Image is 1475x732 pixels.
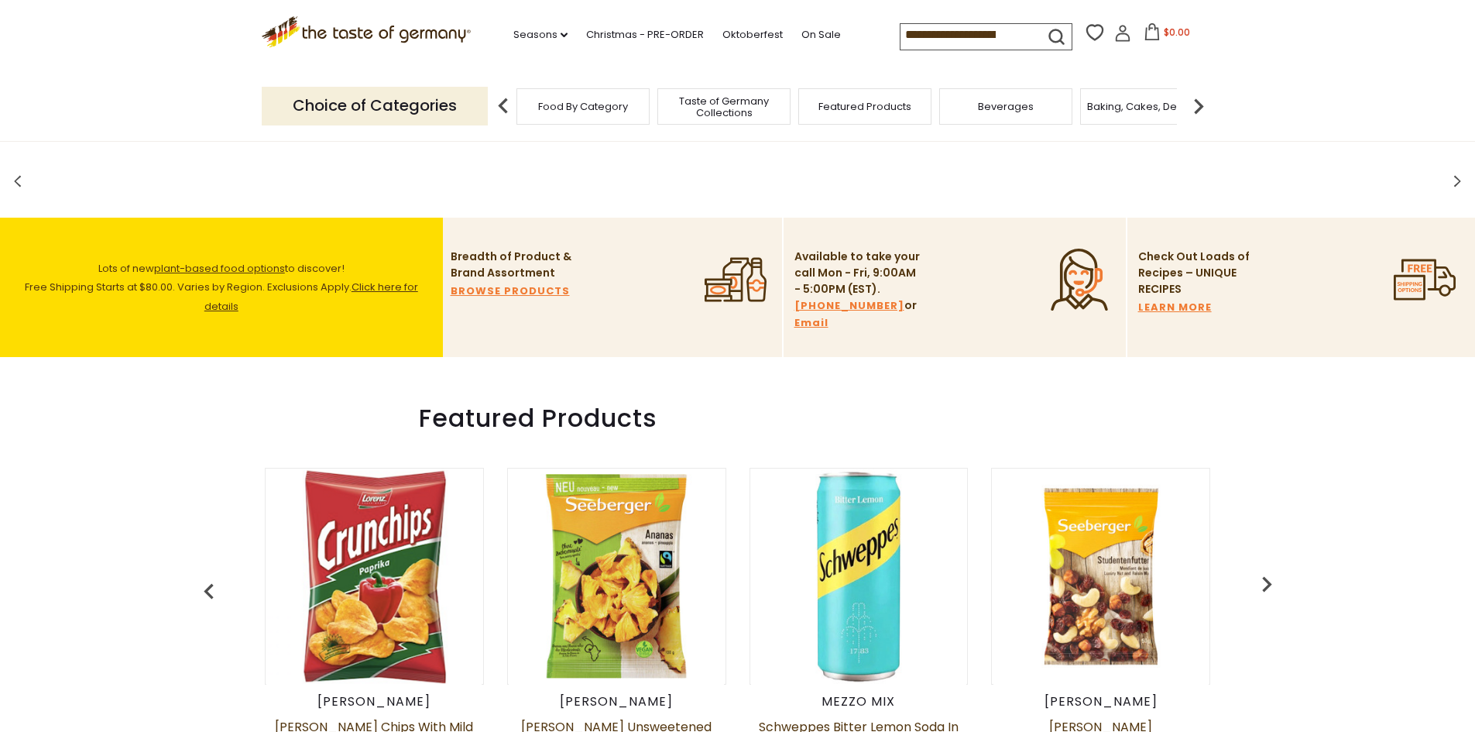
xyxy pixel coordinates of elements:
[1251,569,1282,600] img: previous arrow
[662,95,786,119] a: Taste of Germany Collections
[451,249,578,281] p: Breadth of Product & Brand Assortment
[1183,91,1214,122] img: next arrow
[513,26,568,43] a: Seasons
[978,101,1034,112] a: Beverages
[1138,299,1212,316] a: LEARN MORE
[722,26,783,43] a: Oktoberfest
[265,694,484,710] div: [PERSON_NAME]
[538,101,628,112] a: Food By Category
[794,314,828,332] a: Email
[751,469,966,684] img: Schweppes Bitter Lemon Soda in Can, 11.2 oz
[1134,23,1200,46] button: $0.00
[154,261,285,276] a: plant-based food options
[794,249,922,332] p: Available to take your call Mon - Fri, 9:00AM - 5:00PM (EST). or
[1138,249,1250,297] p: Check Out Loads of Recipes – UNIQUE RECIPES
[991,694,1210,710] div: [PERSON_NAME]
[488,91,519,122] img: previous arrow
[1087,101,1207,112] a: Baking, Cakes, Desserts
[801,26,841,43] a: On Sale
[262,87,488,125] p: Choice of Categories
[194,576,225,607] img: previous arrow
[818,101,911,112] a: Featured Products
[1164,26,1190,39] span: $0.00
[794,297,904,314] a: [PHONE_NUMBER]
[507,694,726,710] div: [PERSON_NAME]
[25,261,418,314] span: Lots of new to discover! Free Shipping Starts at $80.00. Varies by Region. Exclusions Apply.
[266,469,482,684] img: Lorenz Crunch Chips with Mild Paprika in Bag 5.3 oz - DEAL
[750,694,969,710] div: Mezzo Mix
[586,26,704,43] a: Christmas - PRE-ORDER
[451,283,570,300] a: BROWSE PRODUCTS
[993,469,1209,684] img: Seeberger
[509,469,724,684] img: Seeberger Unsweetened Pineapple Chips, Natural Fruit Snack, 200g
